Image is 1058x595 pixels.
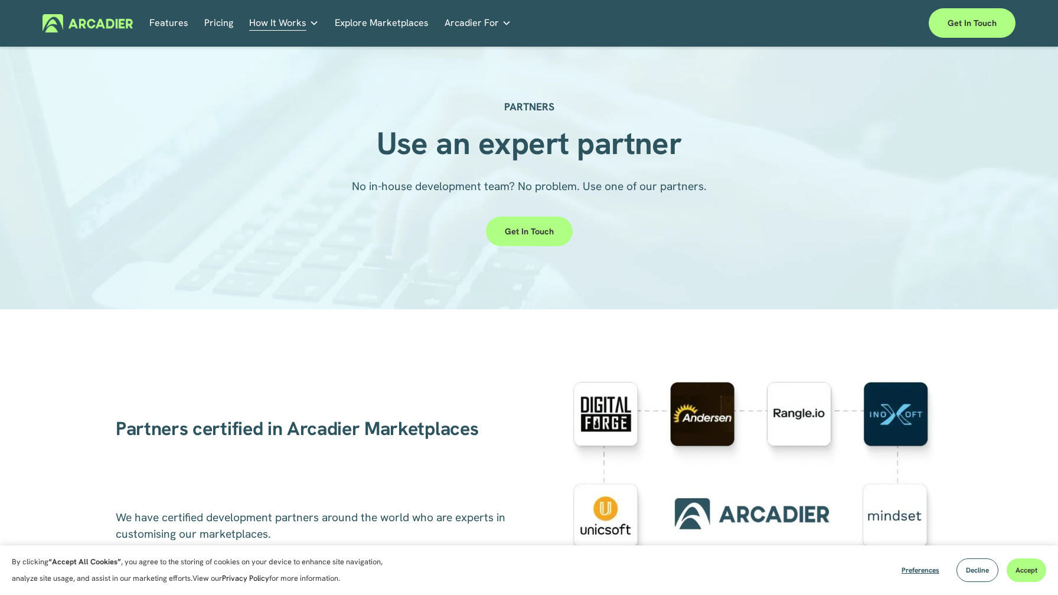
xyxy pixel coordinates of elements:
strong: Use an expert partner [377,123,682,164]
span: We have certified development partners around the world who are experts in customising our market... [116,510,508,541]
a: folder dropdown [445,14,511,32]
strong: “Accept All Cookies” [48,557,121,567]
a: folder dropdown [249,14,319,32]
a: Pricing [204,14,233,32]
span: Preferences [902,565,939,575]
span: Accept [1015,565,1037,575]
button: Decline [956,558,998,582]
span: No in-house development team? No problem. Use one of our partners. [352,179,707,194]
a: Explore Marketplaces [335,14,429,32]
a: Get in touch [486,217,573,246]
button: Accept [1007,558,1046,582]
span: Decline [966,565,989,575]
img: Arcadier [43,14,133,32]
span: Partners certified in Arcadier Marketplaces [116,416,478,441]
a: Features [149,14,188,32]
a: Get in touch [929,8,1015,38]
p: By clicking , you agree to the storing of cookies on your device to enhance site navigation, anal... [12,554,396,587]
span: Arcadier For [445,15,499,31]
strong: PARTNERS [504,100,554,113]
span: How It Works [249,15,306,31]
a: Privacy Policy [222,573,269,583]
button: Preferences [893,558,948,582]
